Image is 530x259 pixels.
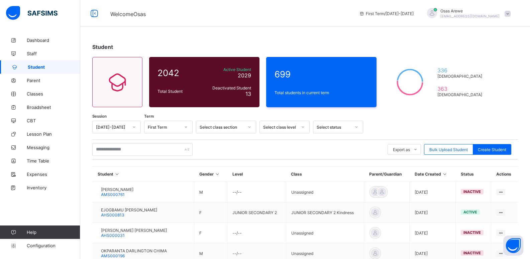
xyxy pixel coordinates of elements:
[437,74,485,79] span: [DEMOGRAPHIC_DATA]
[420,8,514,19] div: OsasArewe
[194,167,227,182] th: Gender
[114,172,120,177] i: Sort in Ascending Order
[286,202,364,223] td: JUNIOR SECONDARY 2 Kindness
[27,118,80,123] span: CBT
[27,51,80,56] span: Staff
[27,158,80,164] span: Time Table
[101,212,124,217] span: AHS000813
[463,230,481,235] span: inactive
[440,8,500,13] span: Osas Arewe
[463,210,477,214] span: active
[437,85,485,92] span: 363
[437,67,485,74] span: 336
[491,167,518,182] th: Actions
[227,223,286,243] td: --/--
[200,125,244,130] div: Select class section
[463,251,481,255] span: inactive
[101,228,167,233] span: [PERSON_NAME] [PERSON_NAME]
[437,92,485,97] span: [DEMOGRAPHIC_DATA]
[101,248,167,253] span: OKPARANTA DARLINGTON CHIMA
[410,223,456,243] td: [DATE]
[148,125,180,130] div: First Term
[194,202,227,223] td: F
[245,90,251,97] span: 13
[27,230,80,235] span: Help
[456,167,491,182] th: Status
[503,236,523,256] button: Open asap
[27,185,80,190] span: Inventory
[478,147,506,152] span: Create Student
[410,167,456,182] th: Date Created
[101,207,157,212] span: EJOGBAMU [PERSON_NAME]
[157,68,200,78] span: 2042
[286,223,364,243] td: Unassigned
[286,167,364,182] th: Class
[93,167,194,182] th: Student
[101,187,133,192] span: [PERSON_NAME]
[194,182,227,202] td: M
[204,67,251,72] span: Active Student
[27,172,80,177] span: Expenses
[227,202,286,223] td: JUNIOR SECONDARY 2
[410,202,456,223] td: [DATE]
[227,167,286,182] th: Level
[286,182,364,202] td: Unassigned
[27,131,80,137] span: Lesson Plan
[238,72,251,79] span: 2029
[27,78,80,83] span: Parent
[410,182,456,202] td: [DATE]
[359,11,414,16] span: session/term information
[275,90,368,95] span: Total students in current term
[101,192,125,197] span: AMS000761
[442,172,448,177] i: Sort in Ascending Order
[27,243,80,248] span: Configuration
[101,233,125,238] span: AHS000031
[27,91,80,96] span: Classes
[463,189,481,194] span: inactive
[429,147,468,152] span: Bulk Upload Student
[215,172,220,177] i: Sort in Ascending Order
[364,167,410,182] th: Parent/Guardian
[393,147,410,152] span: Export as
[101,253,125,258] span: AMS000196
[194,223,227,243] td: F
[144,114,154,119] span: Term
[27,38,80,43] span: Dashboard
[27,145,80,150] span: Messaging
[92,44,113,50] span: Student
[263,125,297,130] div: Select class level
[28,64,80,70] span: Student
[156,87,202,95] div: Total Student
[96,125,128,130] div: [DATE]-[DATE]
[317,125,351,130] div: Select status
[27,105,80,110] span: Broadsheet
[6,6,58,20] img: safsims
[92,114,107,119] span: Session
[275,69,368,79] span: 699
[110,11,146,17] span: Welcome Osas
[227,182,286,202] td: --/--
[204,85,251,90] span: Deactivated Student
[440,14,500,18] span: [EMAIL_ADDRESS][DOMAIN_NAME]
